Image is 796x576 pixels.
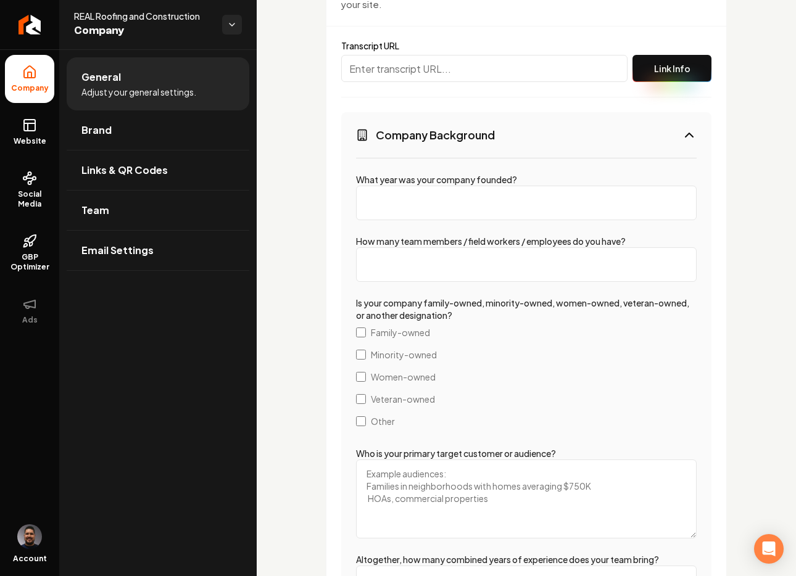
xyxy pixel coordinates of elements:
[6,83,54,93] span: Company
[356,327,366,337] input: Family-owned
[81,86,196,98] span: Adjust your general settings.
[341,112,711,157] button: Company Background
[356,448,556,459] label: Who is your primary target customer or audience?
[371,326,430,339] span: Family-owned
[632,55,711,82] button: Link Info
[5,252,54,272] span: GBP Optimizer
[356,236,626,247] label: How many team members / field workers / employees do you have?
[17,524,42,549] button: Open user button
[67,110,249,150] a: Brand
[13,554,47,564] span: Account
[5,287,54,335] button: Ads
[356,174,517,185] label: What year was your company founded?
[74,22,212,39] span: Company
[341,55,628,82] input: Enter transcript URL...
[67,191,249,230] a: Team
[5,161,54,219] a: Social Media
[5,224,54,282] a: GBP Optimizer
[9,136,51,146] span: Website
[356,350,366,360] input: Minority-owned
[371,348,437,361] span: Minority-owned
[5,108,54,156] a: Website
[754,534,784,564] div: Open Intercom Messenger
[371,415,395,427] span: Other
[67,231,249,270] a: Email Settings
[356,416,366,426] input: Other
[5,189,54,209] span: Social Media
[67,150,249,190] a: Links & QR Codes
[81,203,109,218] span: Team
[356,372,366,382] input: Women-owned
[376,127,495,142] h3: Company Background
[341,41,628,50] label: Transcript URL
[17,524,42,549] img: Daniel Humberto Ortega Celis
[81,70,121,84] span: General
[17,315,43,325] span: Ads
[81,243,154,258] span: Email Settings
[19,15,41,35] img: Rebolt Logo
[81,163,168,178] span: Links & QR Codes
[74,10,212,22] span: REAL Roofing and Construction
[81,123,112,138] span: Brand
[371,393,435,405] span: Veteran-owned
[371,371,436,383] span: Women-owned
[356,394,366,404] input: Veteran-owned
[356,297,689,321] label: Is your company family-owned, minority-owned, women-owned, veteran-owned, or another designation?
[356,554,659,565] label: Altogether, how many combined years of experience does your team bring?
